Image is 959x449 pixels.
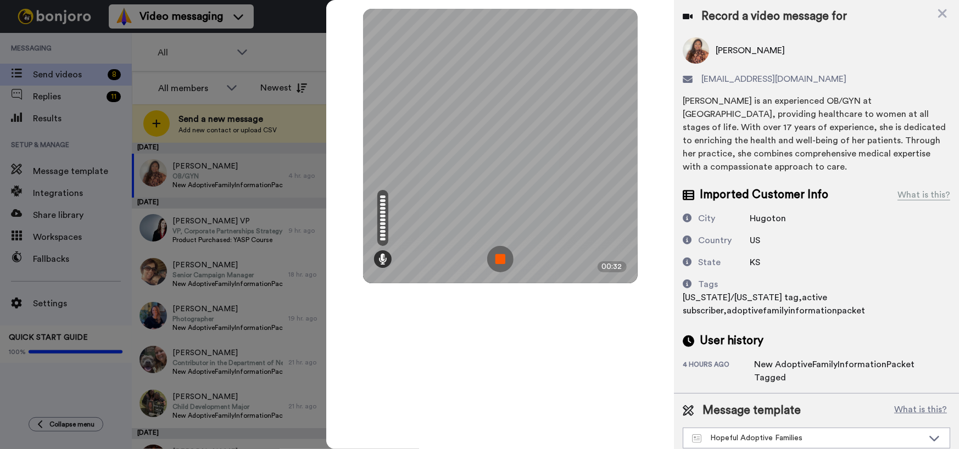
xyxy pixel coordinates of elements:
[750,214,786,223] span: Hugoton
[598,261,627,272] div: 00:32
[702,402,801,419] span: Message template
[750,258,760,267] span: KS
[698,278,718,291] div: Tags
[487,246,514,272] img: ic_record_stop.svg
[698,256,721,269] div: State
[698,234,732,247] div: Country
[698,212,715,225] div: City
[754,358,930,384] div: New AdoptiveFamilyInformationPacket Tagged
[683,293,865,315] span: [US_STATE]/[US_STATE] tag,active subscriber,adoptivefamilyinformationpacket
[700,333,763,349] span: User history
[701,72,846,86] span: [EMAIL_ADDRESS][DOMAIN_NAME]
[692,433,923,444] div: Hopeful Adoptive Families
[683,360,754,384] div: 4 hours ago
[897,188,950,201] div: What is this?
[692,434,701,443] img: Message-temps.svg
[891,402,950,419] button: What is this?
[750,236,760,245] span: US
[700,187,828,203] span: Imported Customer Info
[683,94,950,173] div: [PERSON_NAME] is an experienced OB/GYN at [GEOGRAPHIC_DATA], providing healthcare to women at all...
